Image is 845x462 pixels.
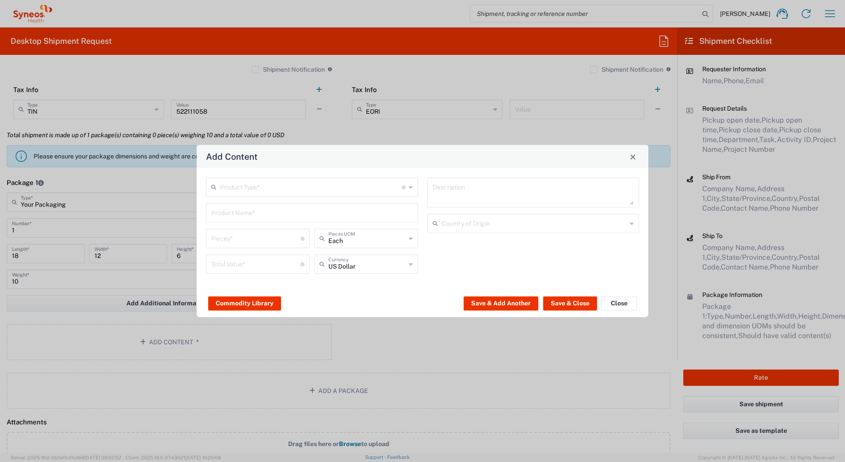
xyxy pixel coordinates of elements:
[601,296,637,310] button: Close
[206,150,258,163] h4: Add Content
[627,150,639,163] button: Close
[464,296,538,310] button: Save & Add Another
[543,296,597,310] button: Save & Close
[208,296,281,310] button: Commodity Library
